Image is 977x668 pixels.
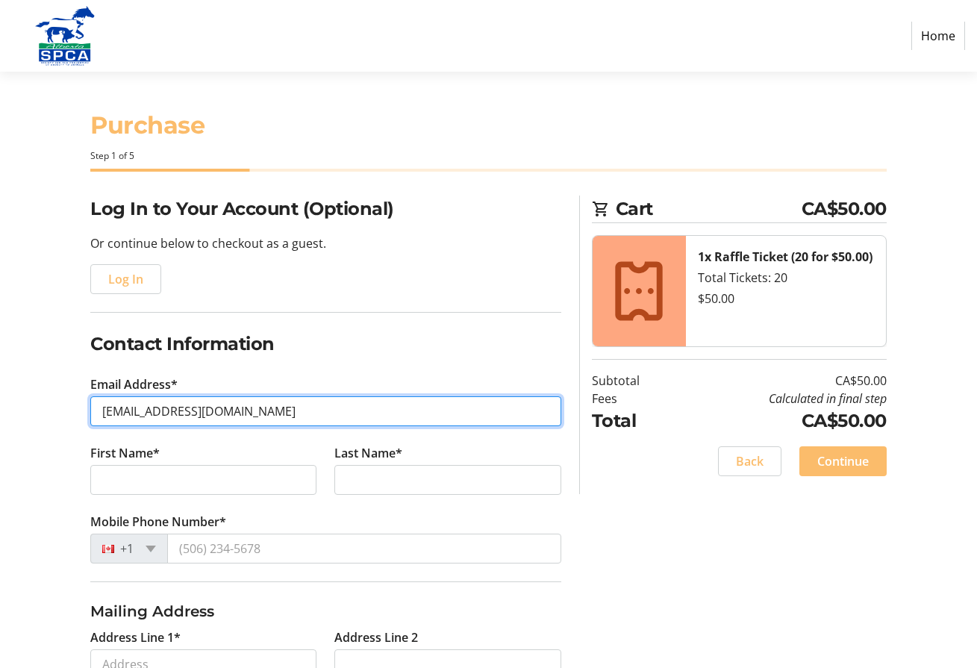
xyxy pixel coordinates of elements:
label: Address Line 2 [334,628,418,646]
button: Back [718,446,781,476]
label: Email Address* [90,375,178,393]
span: Log In [108,270,143,288]
input: (506) 234-5678 [167,534,561,564]
div: Total Tickets: 20 [698,269,874,287]
td: Subtotal [592,372,677,390]
h1: Purchase [90,107,887,143]
td: CA$50.00 [677,372,887,390]
span: Cart [616,196,802,222]
td: Calculated in final step [677,390,887,408]
label: First Name* [90,444,160,462]
span: Back [736,452,764,470]
label: Last Name* [334,444,402,462]
td: CA$50.00 [677,408,887,434]
a: Home [911,22,965,50]
button: Log In [90,264,161,294]
strong: 1x Raffle Ticket (20 for $50.00) [698,249,873,265]
span: Continue [817,452,869,470]
p: Or continue below to checkout as a guest. [90,234,561,252]
div: $50.00 [698,290,874,308]
label: Mobile Phone Number* [90,513,226,531]
h2: Contact Information [90,331,561,358]
label: Address Line 1* [90,628,181,646]
div: Step 1 of 5 [90,149,887,163]
h3: Mailing Address [90,600,561,622]
td: Total [592,408,677,434]
button: Continue [799,446,887,476]
span: CA$50.00 [802,196,887,222]
td: Fees [592,390,677,408]
img: Alberta SPCA's Logo [12,6,118,66]
h2: Log In to Your Account (Optional) [90,196,561,222]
